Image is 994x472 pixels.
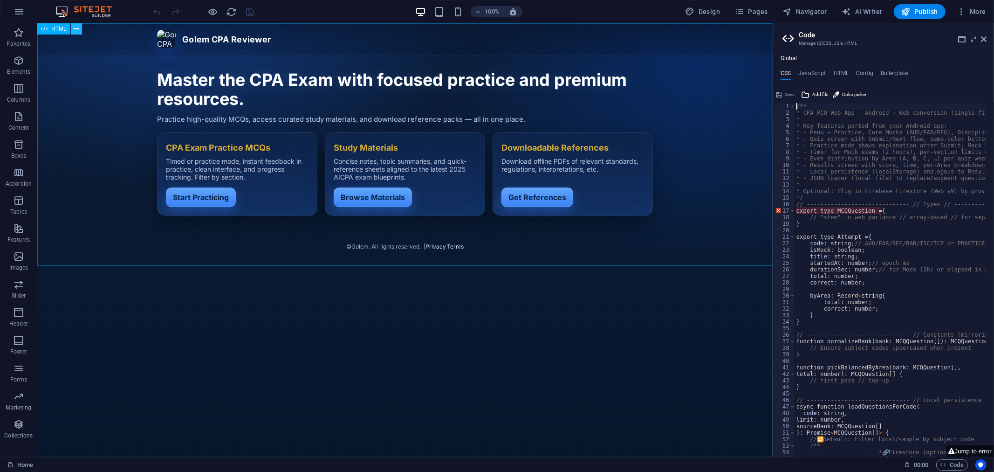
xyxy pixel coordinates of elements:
[4,432,33,439] p: Collections
[774,214,795,221] div: 18
[774,221,795,227] div: 19
[9,320,28,327] p: Header
[54,6,123,17] img: Editor Logo
[842,89,866,100] span: Color picker
[471,6,504,17] button: 100%
[920,461,922,468] span: :
[799,39,968,48] h3: Manage (S)CSS, JS & HTML
[774,116,795,123] div: 3
[779,4,831,19] button: Navigator
[774,188,795,194] div: 14
[914,459,928,471] span: 00 00
[946,445,994,457] button: Jump to error
[774,168,795,175] div: 11
[940,459,964,471] span: Code
[774,390,795,397] div: 45
[774,201,795,208] div: 16
[842,7,883,16] span: AI Writer
[838,4,886,19] button: AI Writer
[781,55,797,62] h4: Global
[774,319,795,325] div: 34
[774,456,795,462] div: 55
[12,292,26,299] p: Slider
[774,449,795,456] div: 54
[894,4,946,19] button: Publish
[774,129,795,136] div: 5
[881,70,908,80] h4: Boilerplate
[774,279,795,286] div: 28
[774,351,795,358] div: 39
[774,345,795,351] div: 38
[831,89,868,100] button: Color picker
[509,7,517,16] i: On resize automatically adjust zoom level to fit chosen device.
[774,403,795,410] div: 47
[800,89,829,100] button: Add file
[774,142,795,149] div: 7
[774,162,795,168] div: 10
[6,404,31,411] p: Marketing
[774,247,795,253] div: 23
[682,4,724,19] button: Design
[774,305,795,312] div: 32
[904,459,929,471] h6: Session time
[774,430,795,436] div: 51
[774,312,795,319] div: 33
[774,332,795,338] div: 36
[774,286,795,292] div: 29
[774,103,795,110] div: 1
[226,6,237,17] button: reload
[7,40,30,48] p: Favorites
[774,364,795,371] div: 41
[207,6,219,17] button: Click here to leave preview mode and continue editing
[936,459,968,471] button: Code
[774,266,795,273] div: 26
[774,208,795,214] div: 17
[6,180,32,187] p: Accordion
[7,459,33,471] a: Click to cancel selection. Double-click to open Pages
[774,260,795,266] div: 25
[682,4,724,19] div: Design (Ctrl+Alt+Y)
[774,155,795,162] div: 9
[774,299,795,305] div: 31
[774,181,795,188] div: 13
[774,227,795,234] div: 20
[774,136,795,142] div: 6
[731,4,771,19] button: Pages
[774,253,795,260] div: 24
[10,376,27,383] p: Forms
[774,149,795,155] div: 8
[957,7,986,16] span: More
[953,4,990,19] button: More
[686,7,720,16] span: Design
[774,371,795,377] div: 42
[774,416,795,423] div: 49
[774,110,795,116] div: 2
[799,31,987,39] h2: Code
[774,377,795,384] div: 43
[774,410,795,416] div: 48
[774,423,795,430] div: 50
[774,175,795,181] div: 12
[485,6,500,17] h6: 100%
[901,7,938,16] span: Publish
[51,26,67,32] span: HTML
[774,234,795,240] div: 21
[11,152,27,160] p: Boxes
[774,194,795,201] div: 15
[774,397,795,403] div: 46
[774,273,795,279] div: 27
[781,70,791,80] h4: CSS
[10,208,27,215] p: Tables
[856,70,873,80] h4: Config
[10,348,27,355] p: Footer
[9,264,28,271] p: Images
[774,240,795,247] div: 22
[7,96,30,104] p: Columns
[774,123,795,129] div: 4
[774,443,795,449] div: 53
[834,70,849,80] h4: HTML
[798,70,826,80] h4: JavaScript
[774,292,795,299] div: 30
[975,459,987,471] button: Usercentrics
[774,436,795,443] div: 52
